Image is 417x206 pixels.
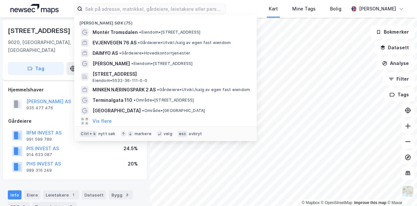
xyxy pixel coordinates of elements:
[8,190,22,199] div: Info
[8,62,64,75] button: Tag
[26,137,52,142] div: 991 599 789
[384,88,414,101] button: Tags
[98,131,116,136] div: nytt søk
[123,145,138,152] div: 24.5%
[138,40,231,45] span: Gårdeiere • Utvikl./salg av egen fast eiendom
[43,190,79,199] div: Leietakere
[164,131,172,136] div: velg
[178,131,188,137] div: esc
[93,28,138,36] span: Montér Tromsdalen
[139,30,141,35] span: •
[93,60,130,68] span: [PERSON_NAME]
[383,72,414,86] button: Filter
[157,87,159,92] span: •
[93,117,112,125] button: Vis flere
[302,200,320,205] a: Mapbox
[24,190,40,199] div: Eiere
[93,86,156,94] span: MINKEN NÆRINGSPARK 2 AS
[74,15,257,27] div: [PERSON_NAME] søk (75)
[93,78,147,83] span: Eiendom • 5532-36-111-0-0
[93,39,137,47] span: EVJENVEGEN 76 AS
[189,131,202,136] div: avbryt
[93,107,141,115] span: [GEOGRAPHIC_DATA]
[109,190,133,199] div: Bygg
[82,4,225,14] input: Søk på adresse, matrikkel, gårdeiere, leietakere eller personer
[128,160,138,168] div: 20%
[8,86,142,94] div: Hjemmelshaver
[135,131,151,136] div: markere
[157,87,250,92] span: Gårdeiere • Utvikl./salg av egen fast eiendom
[119,51,190,56] span: Gårdeiere • Hovedkontortjenester
[131,61,133,66] span: •
[139,30,200,35] span: Eiendom • [STREET_ADDRESS]
[359,5,396,13] div: [PERSON_NAME]
[330,5,341,13] div: Bolig
[10,4,59,14] img: logo.a4113a55bc3d86da70a041830d287a7e.svg
[142,108,205,113] span: Område • [GEOGRAPHIC_DATA]
[26,105,53,111] div: 935 477 476
[119,51,121,55] span: •
[134,98,136,103] span: •
[82,190,106,199] div: Datasett
[269,5,278,13] div: Kart
[26,168,52,173] div: 989 316 249
[370,25,414,39] button: Bokmerker
[354,200,386,205] a: Improve this map
[377,57,414,70] button: Analyse
[138,40,140,45] span: •
[70,192,77,198] div: 1
[131,61,193,66] span: Eiendom • [STREET_ADDRESS]
[124,192,130,198] div: 3
[8,25,72,36] div: [STREET_ADDRESS]
[93,49,118,57] span: DAIMYO AS
[134,98,194,103] span: Område • [STREET_ADDRESS]
[292,5,316,13] div: Mine Tags
[142,108,144,113] span: •
[321,200,352,205] a: OpenStreetMap
[93,96,132,104] span: Terminalgata 110
[8,117,142,125] div: Gårdeiere
[384,175,417,206] div: Kontrollprogram for chat
[384,175,417,206] iframe: Chat Widget
[375,41,414,54] button: Datasett
[8,39,91,54] div: 9020, [GEOGRAPHIC_DATA], [GEOGRAPHIC_DATA]
[26,152,52,157] div: 914 633 087
[79,131,97,137] div: Ctrl + k
[93,70,249,78] span: [STREET_ADDRESS]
